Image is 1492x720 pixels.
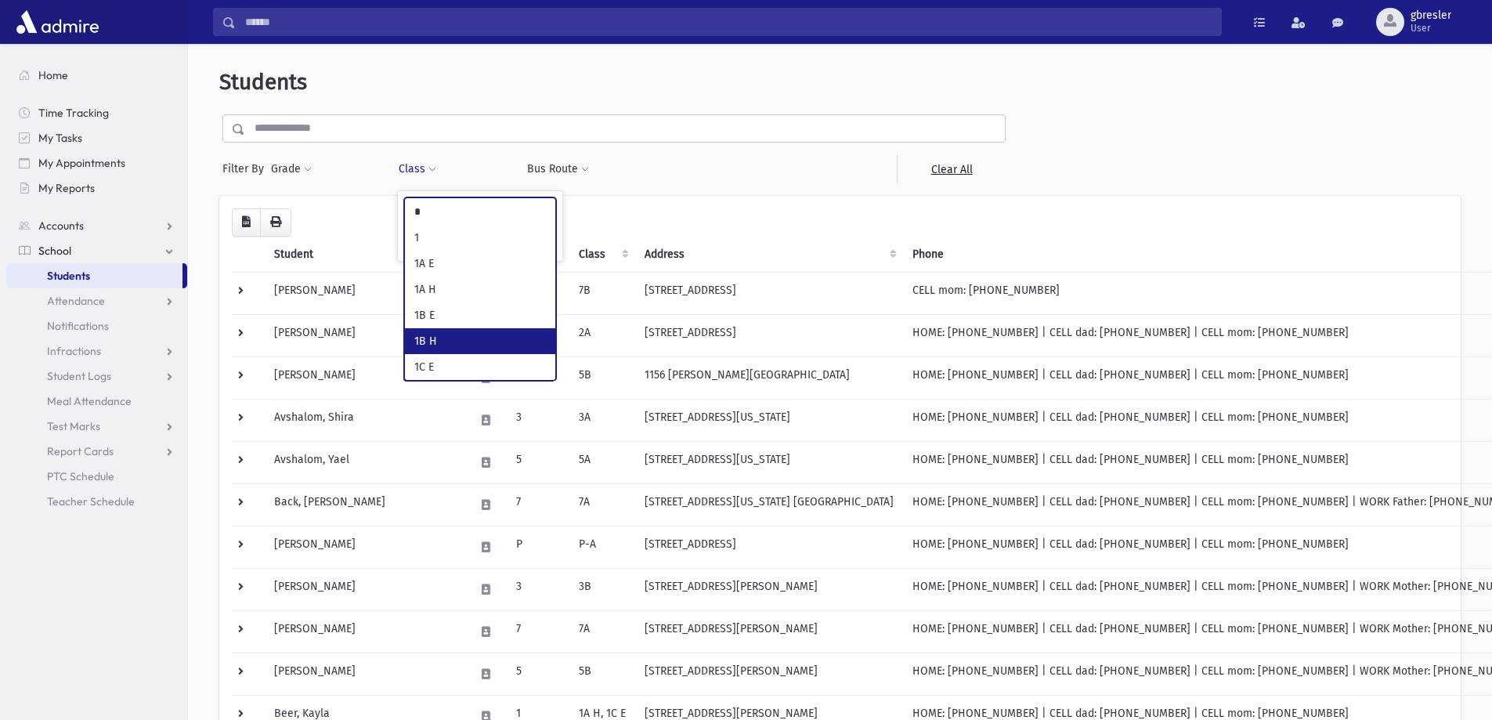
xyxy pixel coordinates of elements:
td: [PERSON_NAME] [265,526,465,568]
td: [PERSON_NAME] [265,272,465,314]
a: Time Tracking [6,100,187,125]
td: [STREET_ADDRESS][US_STATE] [635,399,903,441]
button: CSV [232,208,261,237]
li: 1 [405,225,555,251]
li: 1A E [405,251,555,277]
a: My Reports [6,175,187,201]
li: 1A H [405,277,555,302]
th: Class: activate to sort column ascending [569,237,635,273]
input: Search [236,8,1221,36]
span: My Tasks [38,131,82,145]
span: PTC Schedule [47,469,114,483]
td: Avshalom, Shira [265,399,465,441]
td: [PERSON_NAME] [265,314,465,356]
span: gbresler [1411,9,1451,22]
a: My Appointments [6,150,187,175]
td: 2A [569,314,635,356]
span: Report Cards [47,444,114,458]
a: Students [6,263,182,288]
span: Filter By [222,161,270,177]
span: Notifications [47,319,109,333]
a: School [6,238,187,263]
a: Meal Attendance [6,389,187,414]
td: 7 [507,610,569,653]
td: 7A [569,483,635,526]
li: 1B H [405,328,555,354]
span: Time Tracking [38,106,109,120]
th: Address: activate to sort column ascending [635,237,903,273]
a: Accounts [6,213,187,238]
td: P-A [569,526,635,568]
span: Meal Attendance [47,394,132,408]
td: [STREET_ADDRESS] [635,314,903,356]
span: User [1411,22,1451,34]
button: Print [260,208,291,237]
span: Test Marks [47,419,100,433]
td: [PERSON_NAME] [265,568,465,610]
a: Infractions [6,338,187,364]
td: [STREET_ADDRESS][PERSON_NAME] [635,610,903,653]
td: 1156 [PERSON_NAME][GEOGRAPHIC_DATA] [635,356,903,399]
span: My Appointments [38,156,125,170]
span: Infractions [47,344,101,358]
span: Attendance [47,294,105,308]
li: 1B E [405,302,555,328]
td: 5 [507,653,569,695]
a: Test Marks [6,414,187,439]
button: Bus Route [526,155,590,183]
a: My Tasks [6,125,187,150]
td: Avshalom, Yael [265,441,465,483]
img: AdmirePro [13,6,103,38]
td: 7 [507,483,569,526]
td: 5A [569,441,635,483]
td: 5 [507,441,569,483]
a: Teacher Schedule [6,489,187,514]
td: [PERSON_NAME] [265,653,465,695]
span: School [38,244,71,258]
td: [PERSON_NAME] [265,356,465,399]
td: Back, [PERSON_NAME] [265,483,465,526]
td: [STREET_ADDRESS] [635,526,903,568]
a: Attendance [6,288,187,313]
td: 3 [507,568,569,610]
td: 3B [569,568,635,610]
a: Student Logs [6,364,187,389]
a: Notifications [6,313,187,338]
a: PTC Schedule [6,464,187,489]
td: 5B [569,356,635,399]
td: [STREET_ADDRESS] [635,272,903,314]
button: Grade [270,155,312,183]
span: Home [38,68,68,82]
td: [STREET_ADDRESS][PERSON_NAME] [635,568,903,610]
span: Teacher Schedule [47,494,135,508]
td: 7A [569,610,635,653]
th: Student: activate to sort column descending [265,237,465,273]
td: 3 [507,399,569,441]
span: Students [47,269,90,283]
span: Accounts [38,219,84,233]
a: Report Cards [6,439,187,464]
td: 7B [569,272,635,314]
li: 1C E [405,354,555,380]
td: 5B [569,653,635,695]
td: [STREET_ADDRESS][US_STATE] [635,441,903,483]
a: Clear All [897,155,1006,183]
td: [STREET_ADDRESS][PERSON_NAME] [635,653,903,695]
span: Students [219,69,307,95]
td: P [507,526,569,568]
a: Home [6,63,187,88]
span: My Reports [38,181,95,195]
td: 3A [569,399,635,441]
td: [STREET_ADDRESS][US_STATE] [GEOGRAPHIC_DATA] [635,483,903,526]
span: Student Logs [47,369,111,383]
button: Class [398,155,437,183]
td: [PERSON_NAME] [265,610,465,653]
